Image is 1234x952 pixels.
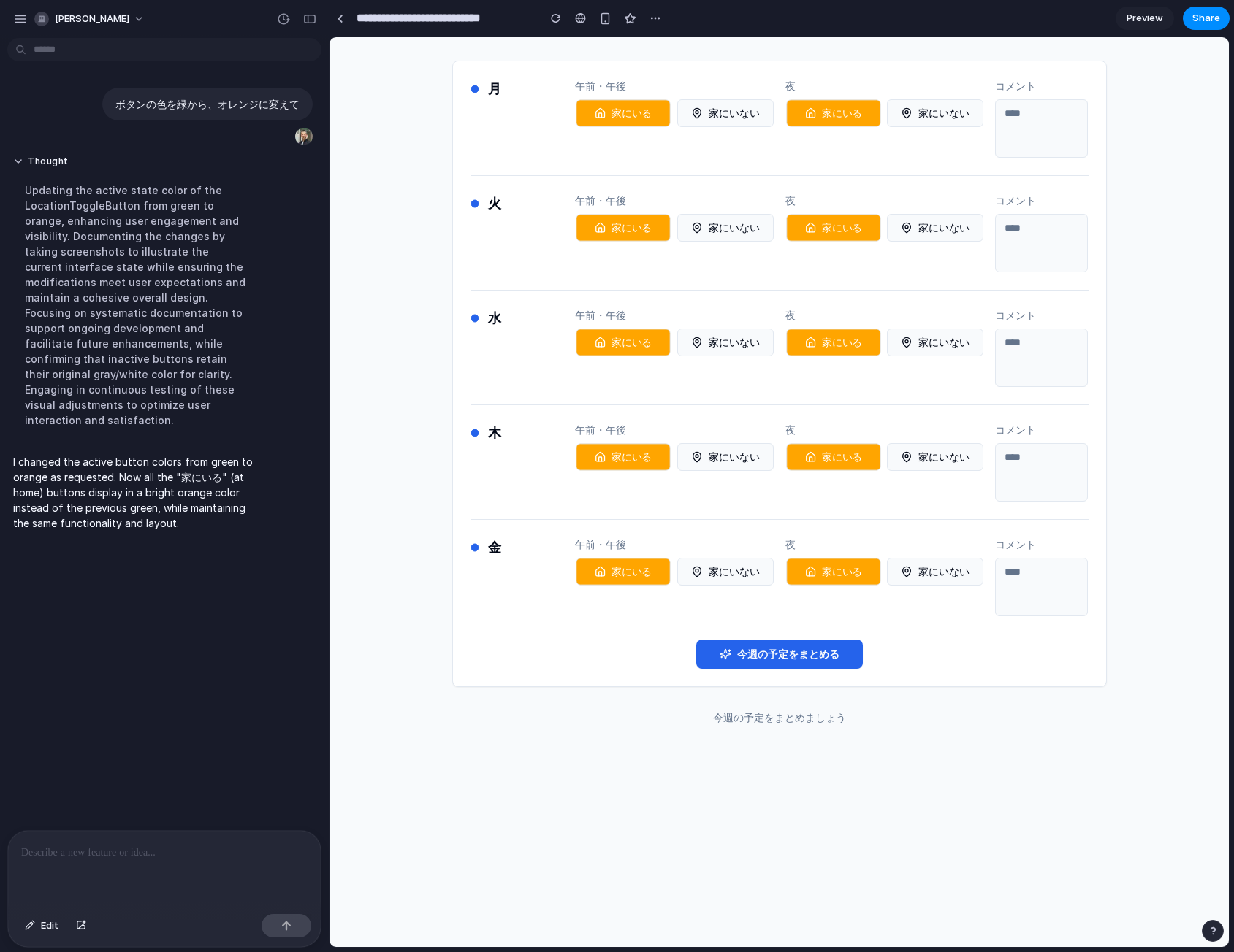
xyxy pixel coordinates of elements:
[246,406,340,433] button: 家にいる
[55,12,129,26] span: [PERSON_NAME]
[457,291,551,318] button: 家にいる
[348,521,444,548] button: 家にいない
[28,7,152,31] button: [PERSON_NAME]
[245,42,443,56] label: 午前・午後
[666,271,759,285] label: コメント
[245,271,443,285] label: 午前・午後
[666,156,759,171] label: コメント
[123,673,777,688] p: 今週の予定をまとめましょう
[246,521,340,548] button: 家にいる
[141,156,235,177] h3: 火
[246,62,340,89] button: 家にいる
[141,385,235,406] h3: 木
[557,406,654,434] button: 家にいない
[348,406,444,434] button: 家にいない
[456,271,654,285] label: 夜
[1192,11,1220,26] span: Share
[666,500,759,515] label: コメント
[557,521,654,548] button: 家にいない
[457,406,551,433] button: 家にいる
[456,156,654,171] label: 夜
[666,42,759,56] label: コメント
[348,291,444,319] button: 家にいない
[367,602,533,632] button: 今週の予定をまとめる
[457,62,551,89] button: 家にいる
[1183,7,1230,30] button: Share
[348,177,444,204] button: 家にいない
[1116,7,1174,30] a: Preview
[557,62,654,90] button: 家にいない
[457,521,551,548] button: 家にいる
[557,177,654,204] button: 家にいない
[457,177,551,204] button: 家にいる
[456,385,654,400] label: 夜
[245,156,443,171] label: 午前・午後
[348,62,444,90] button: 家にいない
[666,385,759,400] label: コメント
[115,96,300,112] p: ボタンの色を緑から、オレンジに変えて
[557,291,654,319] button: 家にいない
[246,291,340,318] button: 家にいる
[13,454,257,531] p: I changed the active button colors from green to orange as requested. Now all the "家にいる" (at home...
[246,177,340,204] button: 家にいる
[13,174,257,437] div: Updating the active state color of the LocationToggleButton from green to orange, enhancing user ...
[18,914,66,937] button: Edit
[141,42,235,62] h3: 月
[245,500,443,515] label: 午前・午後
[141,271,235,291] h3: 水
[41,918,58,933] span: Edit
[456,500,654,515] label: 夜
[245,385,443,400] label: 午前・午後
[1127,11,1163,26] span: Preview
[141,500,235,521] h3: 金
[456,42,654,56] label: 夜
